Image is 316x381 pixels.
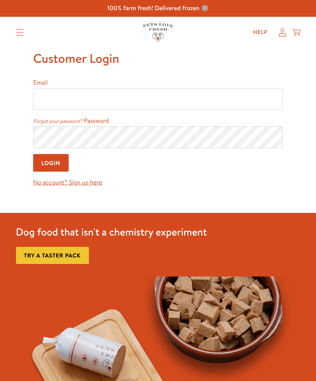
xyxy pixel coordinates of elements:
label: Email [33,78,48,87]
input: Login [33,154,69,172]
h3: Dog food that isn't a chemistry experiment [16,225,207,239]
a: Forgot your password? [33,118,82,125]
img: Pets Love Fresh [143,23,173,41]
a: No account? Sign up here [33,178,102,187]
h1: Customer Login [33,48,283,69]
summary: Translation missing: en.sections.header.menu [10,23,30,42]
a: Try a taster pack [16,247,89,264]
a: Help [247,25,274,40]
label: Password [84,117,109,125]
